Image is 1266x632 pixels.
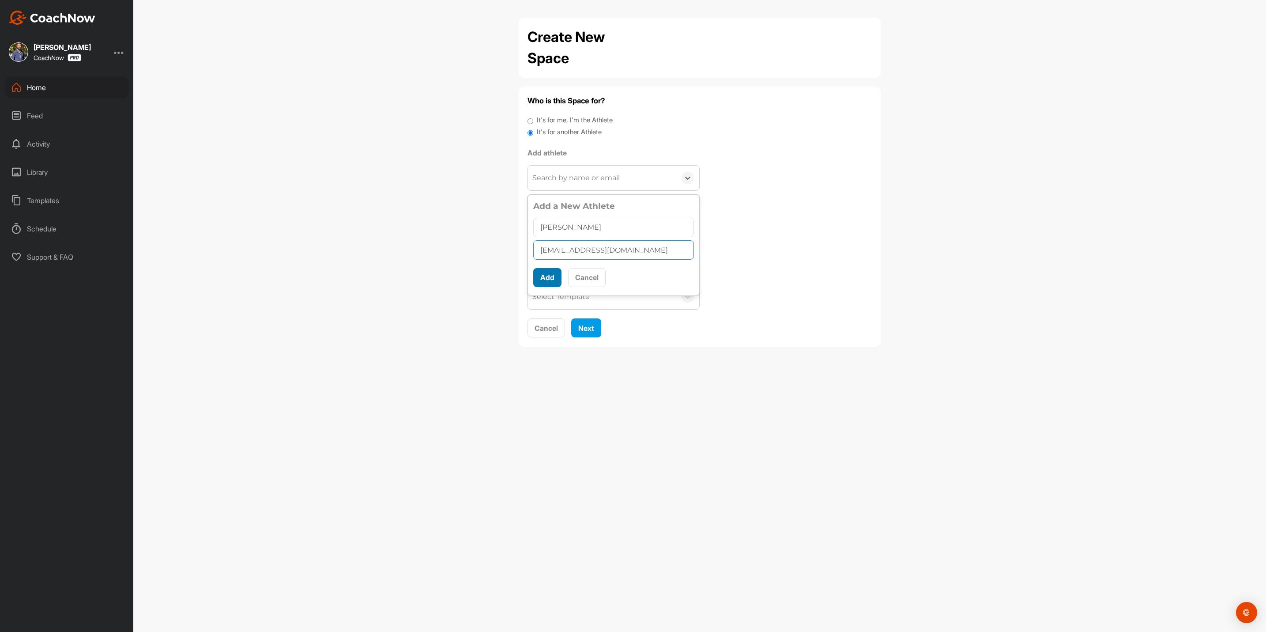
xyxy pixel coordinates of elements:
[537,115,613,125] label: It's for me, I'm the Athlete
[527,148,700,158] label: Add athlete
[9,11,95,25] img: CoachNow
[537,127,602,137] label: It's for another Athlete
[533,268,561,287] button: Add
[532,291,590,302] div: Select Template
[5,218,129,240] div: Schedule
[533,218,694,237] input: Name
[5,189,129,212] div: Templates
[34,44,91,51] div: [PERSON_NAME]
[571,318,601,337] button: Next
[5,246,129,268] div: Support & FAQ
[578,324,594,333] span: Next
[527,26,647,69] h2: Create New Space
[527,95,872,106] h4: Who is this Space for?
[9,42,28,62] img: square_4c2aaeb3014d0e6fd030fb2436460593.jpg
[5,133,129,155] div: Activity
[5,76,129,98] div: Home
[34,54,81,61] div: CoachNow
[533,200,694,212] h3: Add a New Athlete
[568,268,606,287] button: Cancel
[1236,602,1257,623] div: Open Intercom Messenger
[5,105,129,127] div: Feed
[5,161,129,183] div: Library
[527,318,565,337] button: Cancel
[535,324,558,333] span: Cancel
[533,240,694,260] input: Email
[532,173,620,183] div: Search by name or email
[68,54,81,61] img: CoachNow Pro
